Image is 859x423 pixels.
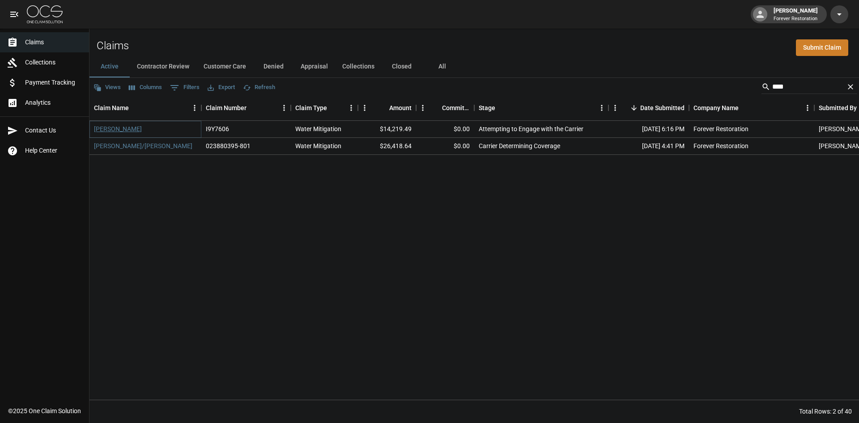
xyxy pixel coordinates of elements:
div: © 2025 One Claim Solution [8,406,81,415]
div: 023880395-801 [206,141,251,150]
div: [PERSON_NAME] [770,6,821,22]
div: Stage [474,95,608,120]
button: Contractor Review [130,56,196,77]
button: Sort [628,102,640,114]
button: Collections [335,56,382,77]
button: Sort [495,102,508,114]
button: Menu [608,101,622,115]
button: Sort [429,102,442,114]
button: Views [91,81,123,94]
button: Show filters [168,81,202,95]
button: Sort [377,102,389,114]
div: Committed Amount [416,95,474,120]
div: Water Mitigation [295,124,341,133]
button: Export [205,81,237,94]
div: Stage [479,95,495,120]
div: Claim Name [94,95,129,120]
button: Refresh [241,81,277,94]
div: Water Mitigation [295,141,341,150]
button: Menu [358,101,371,115]
button: Menu [595,101,608,115]
button: Sort [739,102,751,114]
button: Denied [253,56,293,77]
span: Collections [25,58,82,67]
button: Menu [344,101,358,115]
div: dynamic tabs [89,56,859,77]
div: [DATE] 4:41 PM [608,138,689,155]
div: Date Submitted [640,95,685,120]
div: Company Name [689,95,814,120]
button: Closed [382,56,422,77]
button: Menu [801,101,814,115]
span: Analytics [25,98,82,107]
button: Sort [327,102,340,114]
button: Clear [844,80,857,94]
div: [DATE] 6:16 PM [608,121,689,138]
button: Sort [247,102,259,114]
div: Date Submitted [608,95,689,120]
button: Menu [416,101,429,115]
div: I9Y7606 [206,124,229,133]
button: Menu [277,101,291,115]
a: [PERSON_NAME]/[PERSON_NAME] [94,141,192,150]
span: Payment Tracking [25,78,82,87]
div: Amount [358,95,416,120]
a: Submit Claim [796,39,848,56]
div: Company Name [693,95,739,120]
div: Forever Restoration [693,141,748,150]
img: ocs-logo-white-transparent.png [27,5,63,23]
p: Forever Restoration [774,15,818,23]
button: Select columns [127,81,164,94]
div: Committed Amount [442,95,470,120]
button: All [422,56,462,77]
div: $26,418.64 [358,138,416,155]
button: Customer Care [196,56,253,77]
button: Sort [129,102,141,114]
div: Total Rows: 2 of 40 [799,407,852,416]
span: Claims [25,38,82,47]
div: $0.00 [416,121,474,138]
div: $0.00 [416,138,474,155]
div: Claim Number [201,95,291,120]
h2: Claims [97,39,129,52]
div: Attempting to Engage with the Carrier [479,124,583,133]
div: Claim Number [206,95,247,120]
span: Help Center [25,146,82,155]
a: [PERSON_NAME] [94,124,142,133]
div: Submitted By [819,95,857,120]
button: open drawer [5,5,23,23]
div: Carrier Determining Coverage [479,141,560,150]
button: Menu [188,101,201,115]
div: Claim Name [89,95,201,120]
div: Claim Type [291,95,358,120]
div: Search [761,80,857,96]
div: Forever Restoration [693,124,748,133]
button: Active [89,56,130,77]
div: Claim Type [295,95,327,120]
span: Contact Us [25,126,82,135]
button: Appraisal [293,56,335,77]
div: $14,219.49 [358,121,416,138]
div: Amount [389,95,412,120]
